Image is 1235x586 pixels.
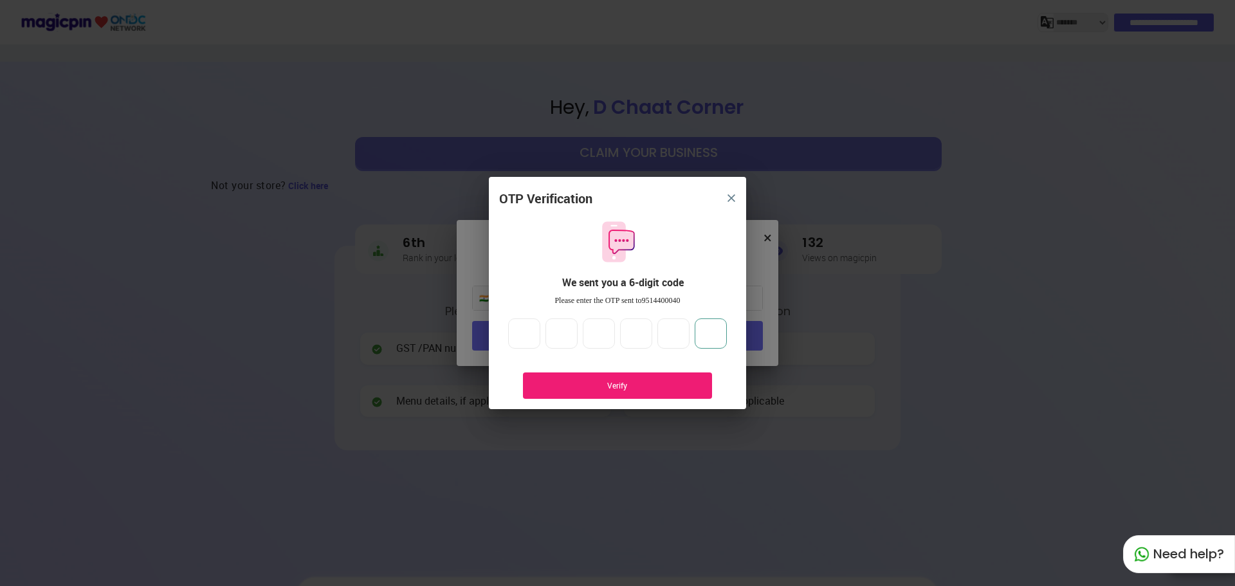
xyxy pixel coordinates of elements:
div: Please enter the OTP sent to 9514400040 [499,295,736,306]
div: Need help? [1123,535,1235,573]
div: Verify [542,380,693,391]
div: OTP Verification [499,190,592,208]
img: 8zTxi7IzMsfkYqyYgBgfvSHvmzQA9juT1O3mhMgBDT8p5s20zMZ2JbefE1IEBlkXHwa7wAFxGwdILBLhkAAAAASUVORK5CYII= [727,194,735,202]
img: otpMessageIcon.11fa9bf9.svg [596,220,639,264]
div: We sent you a 6-digit code [509,275,736,290]
img: whatapp_green.7240e66a.svg [1134,547,1149,562]
button: close [720,187,743,210]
